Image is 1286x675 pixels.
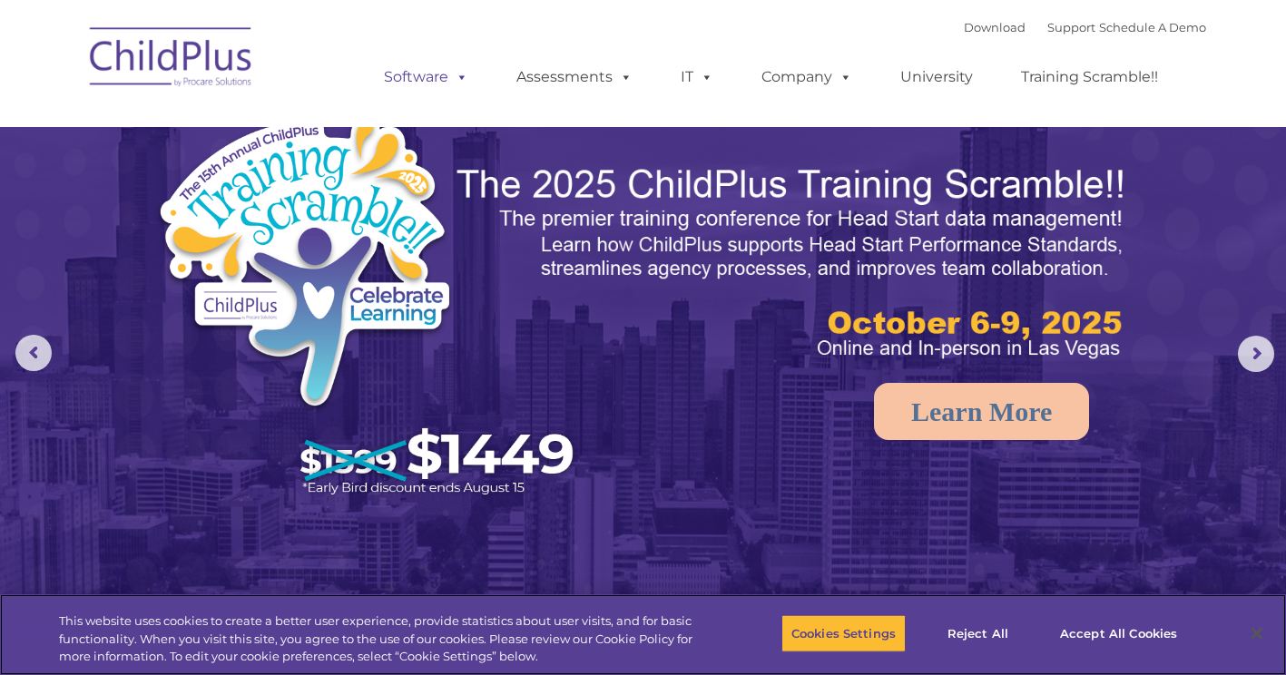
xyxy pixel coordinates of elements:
span: Phone number [252,194,329,208]
div: This website uses cookies to create a better user experience, provide statistics about user visit... [59,612,707,666]
a: Schedule A Demo [1099,20,1206,34]
a: IT [663,59,731,95]
a: Download [964,20,1026,34]
button: Accept All Cookies [1050,614,1187,652]
a: Software [366,59,486,95]
a: Support [1047,20,1095,34]
span: Last name [252,120,308,133]
font: | [964,20,1206,34]
a: University [882,59,991,95]
img: ChildPlus by Procare Solutions [81,15,262,105]
a: Training Scramble!! [1003,59,1176,95]
button: Cookies Settings [781,614,906,652]
button: Reject All [921,614,1035,652]
button: Close [1237,613,1277,653]
a: Assessments [498,59,651,95]
a: Learn More [874,383,1089,440]
a: Company [743,59,870,95]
